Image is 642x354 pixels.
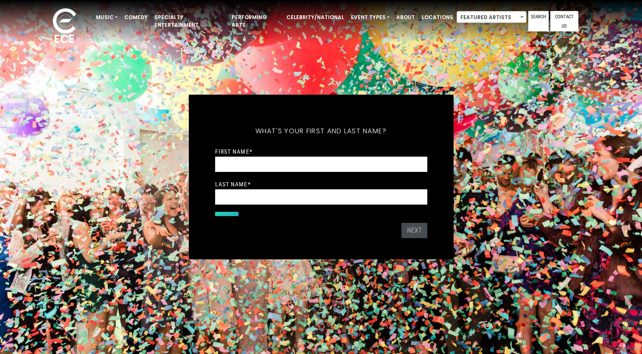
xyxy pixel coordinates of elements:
a: Performing Arts [228,10,283,32]
a: Music [93,10,121,25]
a: Comedy [121,10,151,25]
a: Event Types [348,10,393,25]
a: Contact Us [550,11,578,31]
a: About [393,10,418,25]
a: Specialty Entertainment [151,10,228,32]
a: Search [528,11,549,31]
span: Featured Artists [457,11,527,23]
img: ece_new_logo_whitev2-1.png [43,6,86,47]
label: Last Name [215,180,251,188]
a: Locations [418,10,457,25]
label: First Name [215,148,252,155]
a: Celebrity/National [283,10,348,25]
h5: What's your first and last name? [215,116,427,146]
span: Featured Artists [457,11,526,23]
